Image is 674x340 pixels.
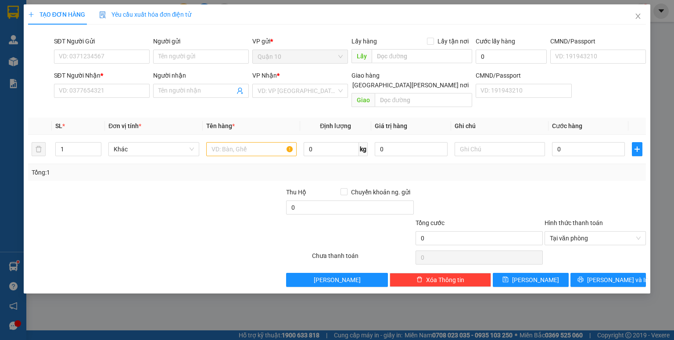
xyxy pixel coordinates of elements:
[570,273,646,287] button: printer[PERSON_NAME] và In
[416,219,445,226] span: Tổng cước
[55,122,62,129] span: SL
[28,11,34,18] span: plus
[550,232,641,245] span: Tại văn phòng
[552,122,582,129] span: Cước hàng
[493,273,569,287] button: save[PERSON_NAME]
[311,251,414,266] div: Chưa thanh toán
[54,36,150,46] div: SĐT Người Gửi
[375,122,407,129] span: Giá trị hàng
[512,275,559,285] span: [PERSON_NAME]
[577,276,584,283] span: printer
[351,93,375,107] span: Giao
[502,276,509,283] span: save
[108,122,141,129] span: Đơn vị tính
[476,38,515,45] label: Cước lấy hàng
[626,4,650,29] button: Close
[632,146,642,153] span: plus
[114,143,194,156] span: Khác
[349,80,472,90] span: [GEOGRAPHIC_DATA][PERSON_NAME] nơi
[587,275,649,285] span: [PERSON_NAME] và In
[99,11,106,18] img: icon
[153,36,249,46] div: Người gửi
[476,50,547,64] input: Cước lấy hàng
[32,168,261,177] div: Tổng: 1
[351,38,377,45] span: Lấy hàng
[351,72,380,79] span: Giao hàng
[359,142,368,156] span: kg
[635,13,642,20] span: close
[455,142,545,156] input: Ghi Chú
[252,36,348,46] div: VP gửi
[153,71,249,80] div: Người nhận
[32,142,46,156] button: delete
[99,11,192,18] span: Yêu cầu xuất hóa đơn điện tử
[206,142,297,156] input: VD: Bàn, Ghế
[237,87,244,94] span: user-add
[550,36,646,46] div: CMND/Passport
[286,189,306,196] span: Thu Hộ
[28,11,85,18] span: TẠO ĐƠN HÀNG
[476,71,571,80] div: CMND/Passport
[375,93,472,107] input: Dọc đường
[252,72,277,79] span: VP Nhận
[206,122,235,129] span: Tên hàng
[286,273,387,287] button: [PERSON_NAME]
[426,275,464,285] span: Xóa Thông tin
[545,219,603,226] label: Hình thức thanh toán
[348,187,414,197] span: Chuyển khoản ng. gửi
[372,49,472,63] input: Dọc đường
[632,142,642,156] button: plus
[375,142,448,156] input: 0
[351,49,372,63] span: Lấy
[54,71,150,80] div: SĐT Người Nhận
[451,118,549,135] th: Ghi chú
[416,276,423,283] span: delete
[320,122,351,129] span: Định lượng
[390,273,491,287] button: deleteXóa Thông tin
[434,36,472,46] span: Lấy tận nơi
[258,50,343,63] span: Quận 10
[314,275,361,285] span: [PERSON_NAME]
